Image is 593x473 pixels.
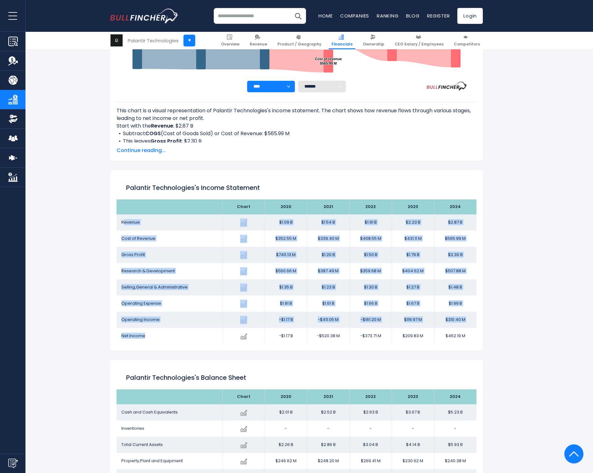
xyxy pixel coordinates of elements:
td: $1.20 B [307,247,349,263]
td: $248.20 M [307,453,349,469]
td: $5.23 B [434,404,476,421]
td: $1.79 B [392,247,434,263]
button: Search [290,8,306,24]
span: CEO Salary / Employees [395,42,444,47]
a: Competitors [451,32,483,49]
td: $404.62 M [392,263,434,279]
th: 2023 [392,199,434,214]
td: $2.26 B [265,437,307,453]
a: Ownership [360,32,387,49]
span: Research & Development [121,268,175,274]
td: - [349,421,392,437]
td: -$411.05 M [307,312,349,328]
div: This chart is a visual representation of Palantir Technologies's income statement. The chart show... [117,107,476,143]
td: $462.19 M [434,328,476,344]
a: Overview [218,32,242,49]
td: $339.40 M [307,231,349,247]
td: $1.09 B [265,214,307,231]
b: Gross Profit [150,137,182,145]
h2: Palantir Technologies's Balance Sheet [126,373,467,382]
th: 2024 [434,199,476,214]
li: This leaves : $2.30 B [117,137,476,145]
div: Palantir Technologies [128,37,179,44]
td: - [307,421,349,437]
a: Register [427,12,450,19]
td: - [434,421,476,437]
th: 2022 [349,199,392,214]
td: $387.49 M [307,263,349,279]
td: $507.88 M [434,263,476,279]
a: Ranking [377,12,398,19]
th: Chart [222,199,265,214]
td: $240.38 M [434,453,476,469]
th: 2022 [349,389,392,404]
td: -$1.17 B [265,312,307,328]
th: 2023 [392,389,434,404]
td: $5.93 B [434,437,476,453]
td: $2.23 B [392,214,434,231]
a: + [183,35,195,46]
td: $359.68 M [349,263,392,279]
span: Cash and Cash Equivalents [121,409,178,415]
span: Net Income [121,333,145,339]
a: Product / Geography [275,32,324,49]
td: $560.66 M [265,263,307,279]
a: Home [318,12,332,19]
b: Revenue [151,122,173,129]
a: Financials [329,32,355,49]
td: $2.01 B [265,404,307,421]
td: $1.23 B [307,279,349,296]
td: $269.41 M [349,453,392,469]
td: $565.99 M [434,231,476,247]
td: $1.66 B [349,296,392,312]
td: $1.61 B [307,296,349,312]
th: 2020 [265,199,307,214]
a: Blog [406,12,419,19]
span: Gross Profit [121,252,145,258]
h1: Palantir Technologies's Income Statement [126,183,467,192]
span: Revenue [121,219,140,225]
td: $4.14 B [392,437,434,453]
span: Property,Plant and Equipment [121,458,183,464]
td: $431.11 M [392,231,434,247]
span: Inventories [121,425,144,431]
td: $3.04 B [349,437,392,453]
li: Subtract (Cost of Goods Sold) or Cost of Revenue: $565.99 M [117,130,476,137]
text: Cost of revenue $565.99 M [315,57,342,65]
th: Chart [222,389,265,404]
td: $1.99 B [434,296,476,312]
span: Total Current Assets [121,442,163,448]
th: 2020 [265,389,307,404]
td: -$161.20 M [349,312,392,328]
td: $119.97 M [392,312,434,328]
td: - [265,421,307,437]
span: Ownership [363,42,384,47]
td: -$1.17 B [265,328,307,344]
td: $1.35 B [265,279,307,296]
td: $246.62 M [265,453,307,469]
td: $230.62 M [392,453,434,469]
span: Cost of Revenue [121,235,155,241]
a: Revenue [247,32,270,49]
td: $1.48 B [434,279,476,296]
img: Ownership [8,114,18,124]
td: $2.87 B [434,214,476,231]
td: $2.30 B [434,247,476,263]
td: -$373.71 M [349,328,392,344]
img: bullfincher logo [110,9,179,23]
span: Continue reading... [117,147,476,154]
td: $2.63 B [349,404,392,421]
a: CEO Salary / Employees [392,32,447,49]
th: 2021 [307,389,349,404]
td: $1.67 B [392,296,434,312]
td: $1.27 B [392,279,434,296]
span: Revenue [250,42,267,47]
b: COGS [145,130,161,137]
td: -$520.38 M [307,328,349,344]
td: $310.40 M [434,312,476,328]
td: $1.50 B [349,247,392,263]
span: Product / Geography [277,42,321,47]
th: 2021 [307,199,349,214]
td: $2.52 B [307,404,349,421]
a: Companies [340,12,369,19]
